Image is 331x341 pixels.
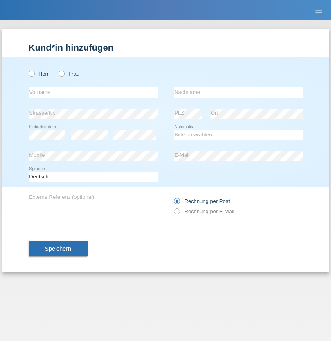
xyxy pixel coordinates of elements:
input: Rechnung per Post [174,198,179,208]
i: menu [315,7,323,15]
span: Speichern [45,245,71,252]
label: Herr [29,71,49,77]
a: menu [311,8,327,13]
label: Frau [59,71,79,77]
input: Rechnung per E-Mail [174,208,179,218]
input: Herr [29,71,34,76]
label: Rechnung per Post [174,198,230,204]
button: Speichern [29,241,88,256]
h1: Kund*in hinzufügen [29,42,303,53]
input: Frau [59,71,64,76]
label: Rechnung per E-Mail [174,208,234,214]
